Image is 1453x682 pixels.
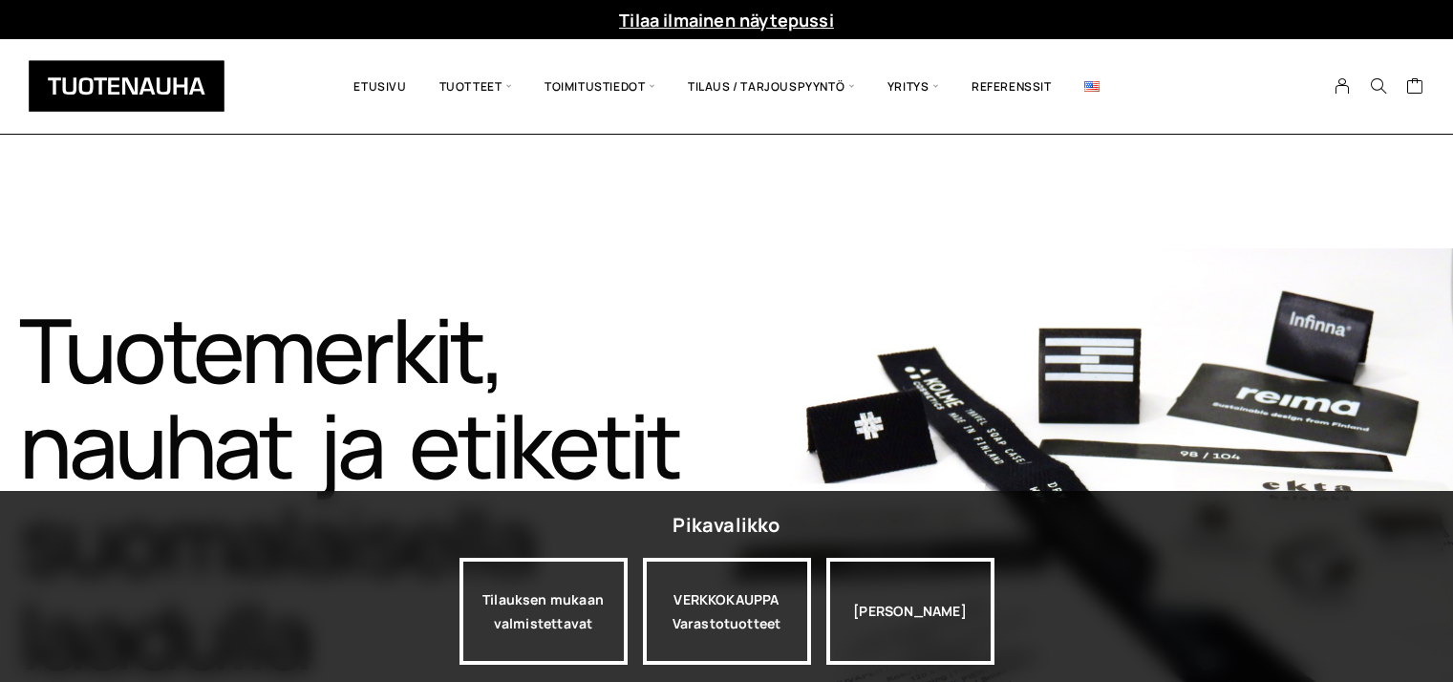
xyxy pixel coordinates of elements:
a: Referenssit [955,53,1068,119]
div: VERKKOKAUPPA Varastotuotteet [643,558,811,665]
a: VERKKOKAUPPAVarastotuotteet [643,558,811,665]
img: Tuotenauha Oy [29,60,224,112]
img: English [1084,81,1100,92]
span: Toimitustiedot [528,53,672,119]
a: Cart [1406,76,1424,99]
a: Tilaa ilmainen näytepussi [619,9,834,32]
span: Tuotteet [423,53,528,119]
a: Etusivu [337,53,422,119]
div: Pikavalikko [673,508,780,543]
div: [PERSON_NAME] [826,558,994,665]
span: Yritys [871,53,955,119]
button: Search [1360,77,1397,95]
a: Tilauksen mukaan valmistettavat [459,558,628,665]
span: Tilaus / Tarjouspyyntö [672,53,871,119]
a: My Account [1324,77,1361,95]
